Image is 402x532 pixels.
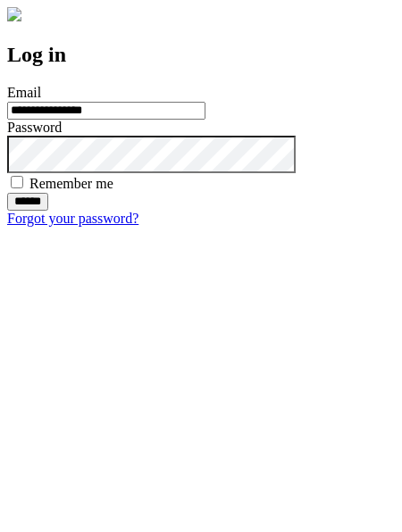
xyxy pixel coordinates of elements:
[7,7,21,21] img: logo-4e3dc11c47720685a147b03b5a06dd966a58ff35d612b21f08c02c0306f2b779.png
[7,211,138,226] a: Forgot your password?
[7,120,62,135] label: Password
[7,43,395,67] h2: Log in
[7,85,41,100] label: Email
[29,176,113,191] label: Remember me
